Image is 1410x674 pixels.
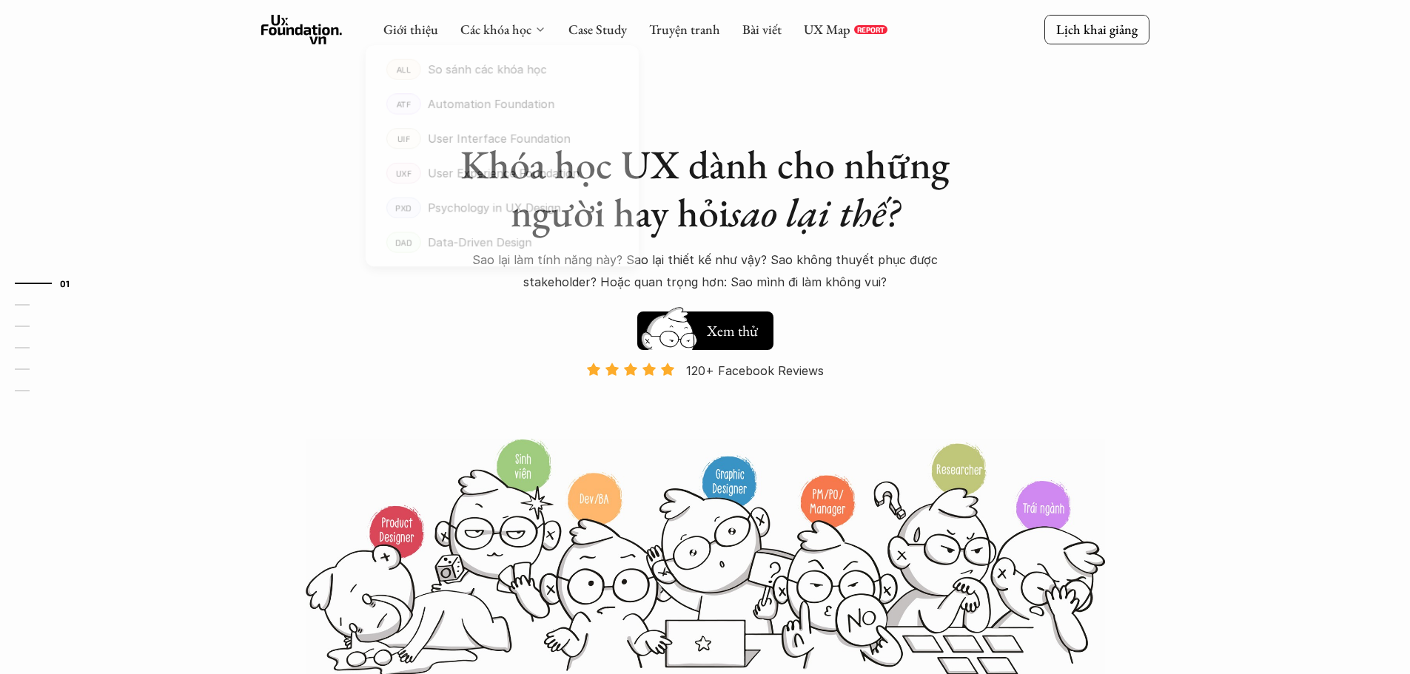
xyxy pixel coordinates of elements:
[1056,21,1138,38] p: Lịch khai giảng
[854,25,887,34] a: REPORT
[649,21,720,38] a: Truyện tranh
[60,278,70,289] strong: 01
[383,21,438,38] a: Giới thiệu
[804,21,850,38] a: UX Map
[707,320,762,341] h5: Xem thử
[1044,15,1149,44] a: Lịch khai giảng
[857,25,884,34] p: REPORT
[395,237,412,247] p: DAD
[365,225,638,260] a: DADData-Driven Design
[15,274,85,292] a: 01
[395,203,412,212] p: PXD
[686,360,824,382] p: 120+ Facebook Reviews
[365,52,638,87] a: ALLSo sánh các khóa học
[428,232,531,252] p: Data-Driven Design
[460,21,531,38] a: Các khóa học
[742,21,782,38] a: Bài viết
[397,134,410,144] p: UIF
[395,168,411,178] p: UXF
[365,121,638,156] a: UIFUser Interface Foundation
[396,99,410,109] p: ATF
[446,141,964,237] h1: Khóa học UX dành cho những người hay hỏi
[428,198,561,218] p: Psychology in UX Design
[365,87,638,121] a: ATFAutomation Foundation
[574,362,837,437] a: 120+ Facebook Reviews
[637,304,773,350] a: Xem thử
[428,128,571,149] p: User Interface Foundation
[428,59,547,80] p: So sánh các khóa học
[428,93,554,114] p: Automation Foundation
[396,64,410,74] p: ALL
[446,249,964,294] p: Sao lại làm tính năng này? Sao lại thiết kế như vậy? Sao không thuyết phục được stakeholder? Hoặc...
[729,186,899,238] em: sao lại thế?
[365,190,638,225] a: PXDPsychology in UX Design
[428,163,580,183] p: User Experience Foundation
[365,156,638,191] a: UXFUser Experience Foundation
[568,21,627,38] a: Case Study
